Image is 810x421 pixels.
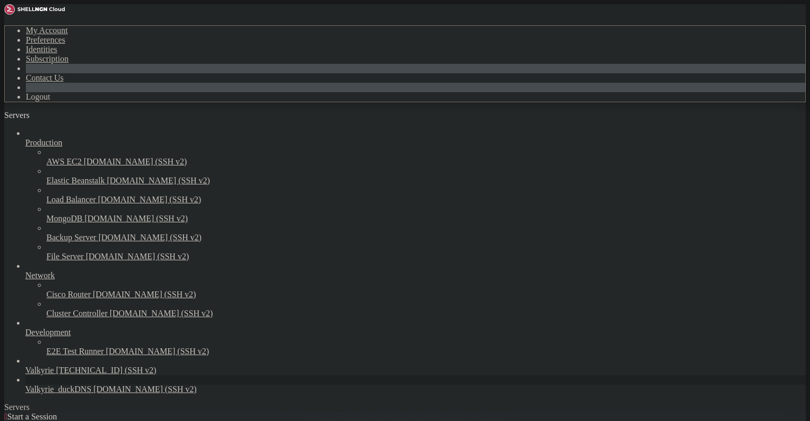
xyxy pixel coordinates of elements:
[4,111,72,120] a: Servers
[46,195,806,204] a: Load Balancer [DOMAIN_NAME] (SSH v2)
[84,157,187,166] span: [DOMAIN_NAME] (SSH v2)
[4,4,65,15] img: Shellngn
[46,347,806,356] a: E2E Test Runner [DOMAIN_NAME] (SSH v2)
[107,176,210,185] span: [DOMAIN_NAME] (SSH v2)
[46,185,806,204] li: Load Balancer [DOMAIN_NAME] (SSH v2)
[98,195,201,204] span: [DOMAIN_NAME] (SSH v2)
[46,157,82,166] span: AWS EC2
[56,366,156,375] span: [TECHNICAL_ID] (SSH v2)
[25,375,806,394] li: Valkyrie_duckDNS [DOMAIN_NAME] (SSH v2)
[46,176,105,185] span: Elastic Beanstalk
[46,214,806,223] a: MongoDB [DOMAIN_NAME] (SSH v2)
[46,252,806,261] a: File Server [DOMAIN_NAME] (SSH v2)
[93,385,197,394] span: [DOMAIN_NAME] (SSH v2)
[25,366,54,375] span: Valkyrie
[46,214,82,223] span: MongoDB
[46,233,806,242] a: Backup Server [DOMAIN_NAME] (SSH v2)
[86,252,189,261] span: [DOMAIN_NAME] (SSH v2)
[4,111,30,120] span: Servers
[46,223,806,242] li: Backup Server [DOMAIN_NAME] (SSH v2)
[25,366,806,375] a: Valkyrie [TECHNICAL_ID] (SSH v2)
[25,385,806,394] a: Valkyrie_duckDNS [DOMAIN_NAME] (SSH v2)
[25,328,71,337] span: Development
[46,290,91,299] span: Cisco Router
[25,129,806,261] li: Production
[7,412,57,421] span: Start a Session
[106,347,209,356] span: [DOMAIN_NAME] (SSH v2)
[46,157,806,167] a: AWS EC2 [DOMAIN_NAME] (SSH v2)
[46,195,96,204] span: Load Balancer
[46,148,806,167] li: AWS EC2 [DOMAIN_NAME] (SSH v2)
[46,309,806,318] a: Cluster Controller [DOMAIN_NAME] (SSH v2)
[26,73,64,82] a: Contact Us
[25,271,806,280] a: Network
[46,242,806,261] li: File Server [DOMAIN_NAME] (SSH v2)
[110,309,213,318] span: [DOMAIN_NAME] (SSH v2)
[46,299,806,318] li: Cluster Controller [DOMAIN_NAME] (SSH v2)
[26,92,50,101] a: Logout
[26,26,68,35] a: My Account
[46,204,806,223] li: MongoDB [DOMAIN_NAME] (SSH v2)
[25,318,806,356] li: Development
[4,403,806,412] div: Servers
[26,35,65,44] a: Preferences
[26,45,57,54] a: Identities
[46,176,806,185] a: Elastic Beanstalk [DOMAIN_NAME] (SSH v2)
[25,356,806,375] li: Valkyrie [TECHNICAL_ID] (SSH v2)
[25,271,55,280] span: Network
[46,337,806,356] li: E2E Test Runner [DOMAIN_NAME] (SSH v2)
[25,261,806,318] li: Network
[93,290,196,299] span: [DOMAIN_NAME] (SSH v2)
[25,138,806,148] a: Production
[25,385,91,394] span: Valkyrie_duckDNS
[46,290,806,299] a: Cisco Router [DOMAIN_NAME] (SSH v2)
[4,412,7,421] span: 
[46,309,108,318] span: Cluster Controller
[25,138,62,147] span: Production
[25,328,806,337] a: Development
[26,54,69,63] a: Subscription
[46,347,104,356] span: E2E Test Runner
[84,214,188,223] span: [DOMAIN_NAME] (SSH v2)
[99,233,202,242] span: [DOMAIN_NAME] (SSH v2)
[46,252,84,261] span: File Server
[46,280,806,299] li: Cisco Router [DOMAIN_NAME] (SSH v2)
[46,233,97,242] span: Backup Server
[46,167,806,185] li: Elastic Beanstalk [DOMAIN_NAME] (SSH v2)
